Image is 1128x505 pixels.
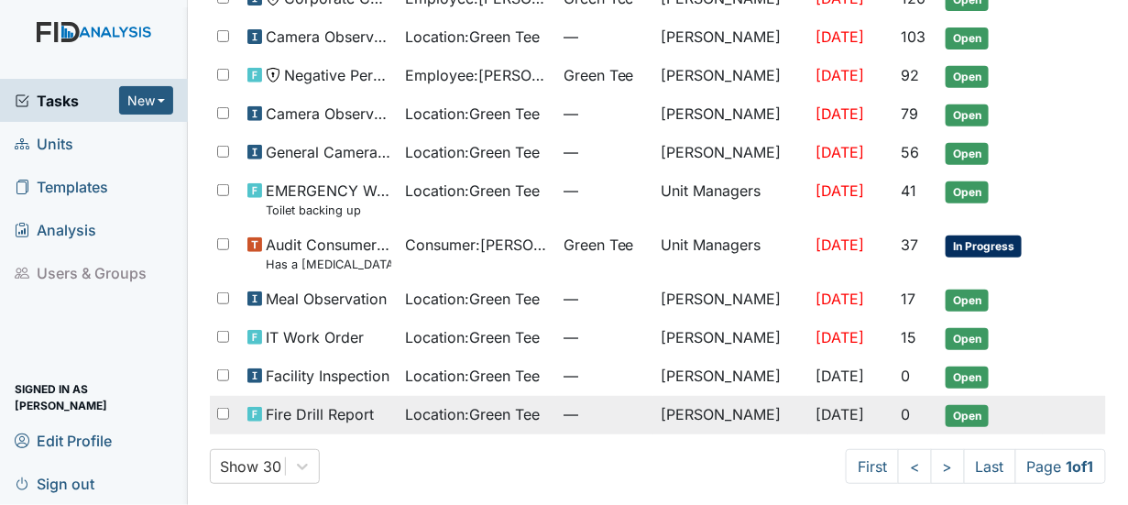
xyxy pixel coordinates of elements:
span: Open [946,290,989,312]
span: Camera Observation [266,26,390,48]
span: Open [946,328,989,350]
strong: 1 of 1 [1067,457,1094,476]
span: [DATE] [816,181,864,200]
span: Green Tee [564,64,634,86]
span: EMERGENCY Work Order Toilet backing up [266,180,390,219]
span: Location : Green Tee [406,403,541,425]
td: [PERSON_NAME] [653,357,808,396]
small: Toilet backing up [266,202,390,219]
span: [DATE] [816,405,864,423]
span: In Progress [946,236,1022,258]
span: 17 [901,290,915,308]
nav: task-pagination [846,449,1106,484]
td: Unit Managers [653,172,808,226]
span: 15 [901,328,916,346]
span: — [564,403,647,425]
span: Units [15,129,73,158]
span: Templates [15,172,108,201]
span: Analysis [15,215,96,244]
span: Open [946,367,989,389]
span: [DATE] [816,27,864,46]
span: Open [946,27,989,49]
small: Has a [MEDICAL_DATA] been completed for all [DEMOGRAPHIC_DATA] and [DEMOGRAPHIC_DATA] over 50 or ... [266,256,390,273]
span: Sign out [15,469,94,498]
span: Employee : [PERSON_NAME] [406,64,549,86]
span: Open [946,405,989,427]
a: > [931,449,965,484]
div: Show 30 [220,456,281,478]
a: < [898,449,932,484]
span: Consumer : [PERSON_NAME] [406,234,549,256]
span: Negative Performance Review [284,64,390,86]
span: Signed in as [PERSON_NAME] [15,383,173,412]
span: Camera Observation [266,103,390,125]
span: — [564,26,647,48]
span: Meal Observation [266,288,387,310]
td: [PERSON_NAME] [653,95,808,134]
span: 56 [901,143,919,161]
span: 103 [901,27,925,46]
span: [DATE] [816,290,864,308]
span: 41 [901,181,916,200]
td: [PERSON_NAME] [653,319,808,357]
span: 79 [901,104,918,123]
a: Tasks [15,90,119,112]
span: [DATE] [816,328,864,346]
td: [PERSON_NAME] [653,18,808,57]
span: [DATE] [816,236,864,254]
span: 92 [901,66,919,84]
span: Open [946,181,989,203]
span: [DATE] [816,66,864,84]
td: [PERSON_NAME] [653,396,808,434]
span: Location : Green Tee [406,103,541,125]
span: — [564,365,647,387]
span: Green Tee [564,234,634,256]
span: General Camera Observation [266,141,390,163]
td: [PERSON_NAME] [653,280,808,319]
td: [PERSON_NAME] [653,134,808,172]
span: — [564,326,647,348]
span: — [564,180,647,202]
span: Location : Green Tee [406,288,541,310]
span: Open [946,66,989,88]
span: Location : Green Tee [406,26,541,48]
span: Facility Inspection [266,365,389,387]
span: Fire Drill Report [266,403,374,425]
span: 37 [901,236,918,254]
span: [DATE] [816,367,864,385]
span: — [564,141,647,163]
span: [DATE] [816,143,864,161]
span: IT Work Order [266,326,364,348]
span: — [564,288,647,310]
span: Audit Consumers Charts Has a colonoscopy been completed for all males and females over 50 or is t... [266,234,390,273]
span: Location : Green Tee [406,180,541,202]
button: New [119,86,174,115]
span: [DATE] [816,104,864,123]
span: Location : Green Tee [406,141,541,163]
span: Open [946,143,989,165]
span: Edit Profile [15,426,112,455]
span: Open [946,104,989,126]
a: First [846,449,899,484]
span: — [564,103,647,125]
td: [PERSON_NAME] [653,57,808,95]
span: 0 [901,367,910,385]
a: Last [964,449,1016,484]
td: Unit Managers [653,226,808,280]
span: 0 [901,405,910,423]
span: Location : Green Tee [406,326,541,348]
span: Location : Green Tee [406,365,541,387]
span: Page [1015,449,1106,484]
